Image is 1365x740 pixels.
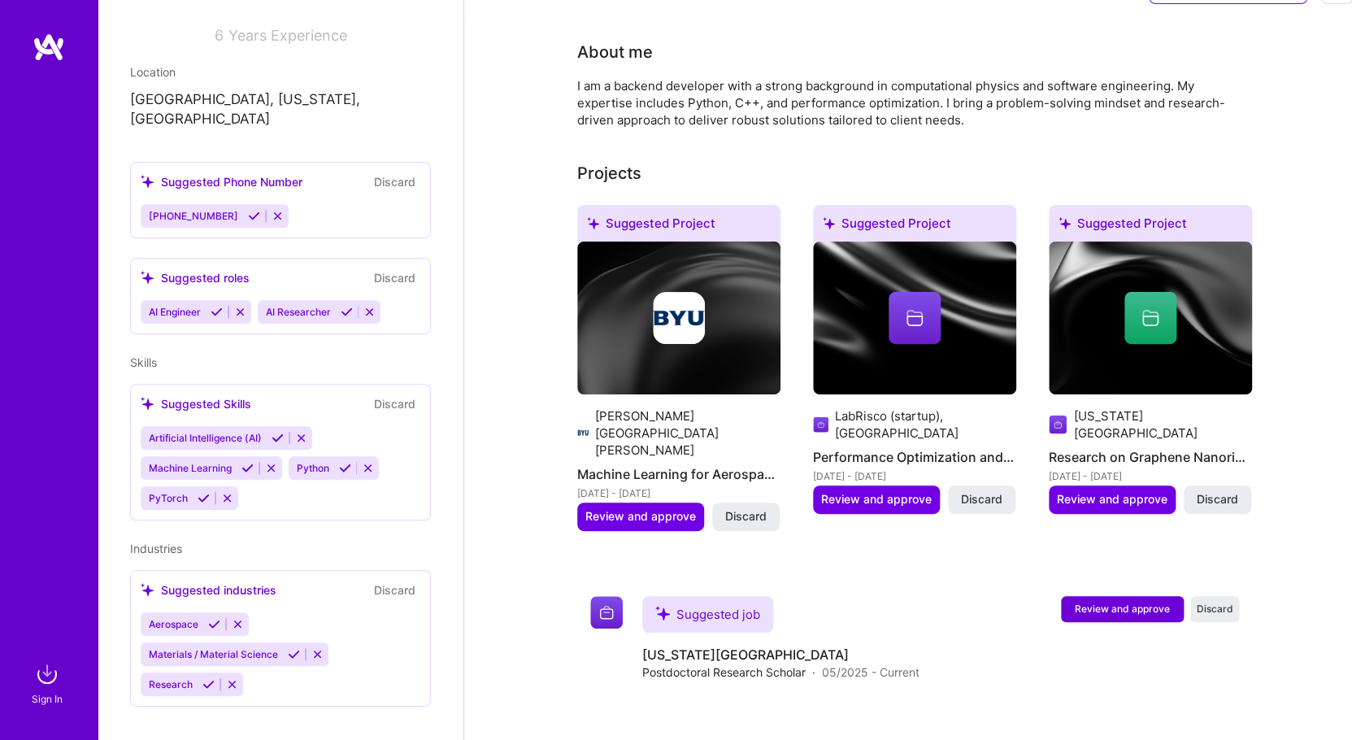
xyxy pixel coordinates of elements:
i: icon SuggestedTeams [823,217,835,229]
button: Discard [1190,596,1239,622]
i: Accept [272,432,284,444]
span: Python [297,462,329,474]
img: Company logo [653,292,705,344]
i: Reject [272,210,284,222]
div: Suggested roles [141,269,250,286]
i: icon SuggestedTeams [1059,217,1071,229]
span: Artificial Intelligence (AI) [149,432,262,444]
i: icon SuggestedTeams [587,217,599,229]
img: Company logo [577,423,589,442]
h4: Machine Learning for Aerospace Materials [577,464,780,485]
span: Postdoctoral Research Scholar [642,664,806,681]
div: Suggested Project [813,205,1016,248]
img: logo [33,33,65,62]
i: icon SuggestedTeams [141,583,154,597]
span: Review and approve [585,508,696,525]
i: icon SuggestedTeams [141,175,154,189]
span: AI Researcher [266,306,331,318]
span: 6 [215,27,224,44]
i: Reject [226,678,238,690]
span: [PHONE_NUMBER] [149,210,238,222]
span: Discard [961,491,1002,507]
h4: Performance Optimization and Data Analysis Tools Development [813,446,1016,468]
button: Discard [369,268,420,287]
span: Machine Learning [149,462,232,474]
h4: Research on Graphene Nanoribbons [1049,446,1252,468]
i: Accept [202,678,215,690]
span: Discard [1197,491,1238,507]
span: Discard [1197,602,1233,616]
i: Reject [265,462,277,474]
i: Reject [311,648,324,660]
i: Accept [198,492,210,504]
img: cover [813,242,1016,394]
div: Suggested Phone Number [141,173,302,190]
div: Suggested job [642,596,773,633]
h4: [US_STATE][GEOGRAPHIC_DATA] [642,646,919,664]
div: I am a backend developer with a strong background in computational physics and software engineeri... [577,77,1228,128]
i: icon SuggestedTeams [655,606,670,620]
button: Discard [369,394,420,413]
i: Accept [248,210,260,222]
div: LabRisco (startup), [GEOGRAPHIC_DATA] [835,407,1016,442]
i: icon SuggestedTeams [141,397,154,411]
img: Company logo [590,596,623,629]
span: PyTorch [149,492,188,504]
button: Review and approve [1061,596,1184,622]
div: [PERSON_NAME][GEOGRAPHIC_DATA][PERSON_NAME] [595,407,780,459]
i: Reject [362,462,374,474]
span: Review and approve [821,491,932,507]
p: [GEOGRAPHIC_DATA], [US_STATE], [GEOGRAPHIC_DATA] [130,90,431,129]
i: Accept [288,648,300,660]
span: AI Engineer [149,306,201,318]
i: icon SuggestedTeams [141,271,154,285]
div: About me [577,40,653,64]
div: Sign In [32,690,63,707]
div: Suggested industries [141,581,276,599]
button: Review and approve [813,485,940,513]
i: Reject [295,432,307,444]
span: Discard [725,508,767,525]
img: cover [1049,242,1252,394]
span: Review and approve [1075,602,1170,616]
div: [DATE] - [DATE] [577,485,780,502]
span: Materials / Material Science [149,648,278,660]
button: Discard [712,503,780,530]
img: sign in [31,658,63,690]
span: Skills [130,355,157,369]
span: Review and approve [1057,491,1167,507]
i: Accept [208,618,220,630]
div: Location [130,63,431,81]
i: Accept [339,462,351,474]
div: Suggested Project [1049,205,1252,248]
button: Discard [1184,485,1251,513]
i: Accept [241,462,254,474]
div: Add projects you've worked on [577,161,641,185]
button: Discard [948,485,1015,513]
i: Reject [234,306,246,318]
i: Reject [221,492,233,504]
button: Discard [369,172,420,191]
img: Company logo [1049,415,1067,434]
div: [DATE] - [DATE] [813,468,1016,485]
img: Company logo [813,415,828,434]
i: Reject [232,618,244,630]
a: sign inSign In [34,658,63,707]
i: Reject [363,306,376,318]
i: Accept [341,306,353,318]
div: [DATE] - [DATE] [1049,468,1252,485]
button: Review and approve [1049,485,1176,513]
span: Research [149,678,193,690]
img: cover [577,242,780,394]
i: Accept [211,306,223,318]
span: 05/2025 - Current [822,664,919,681]
span: · [812,664,815,681]
div: Suggested Skills [141,395,251,412]
span: Years Experience [228,27,347,44]
span: Industries [130,542,182,555]
span: Aerospace [149,618,198,630]
div: Projects [577,161,641,185]
button: Discard [369,581,420,599]
div: [US_STATE][GEOGRAPHIC_DATA] [1073,407,1252,442]
button: Review and approve [577,503,704,530]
